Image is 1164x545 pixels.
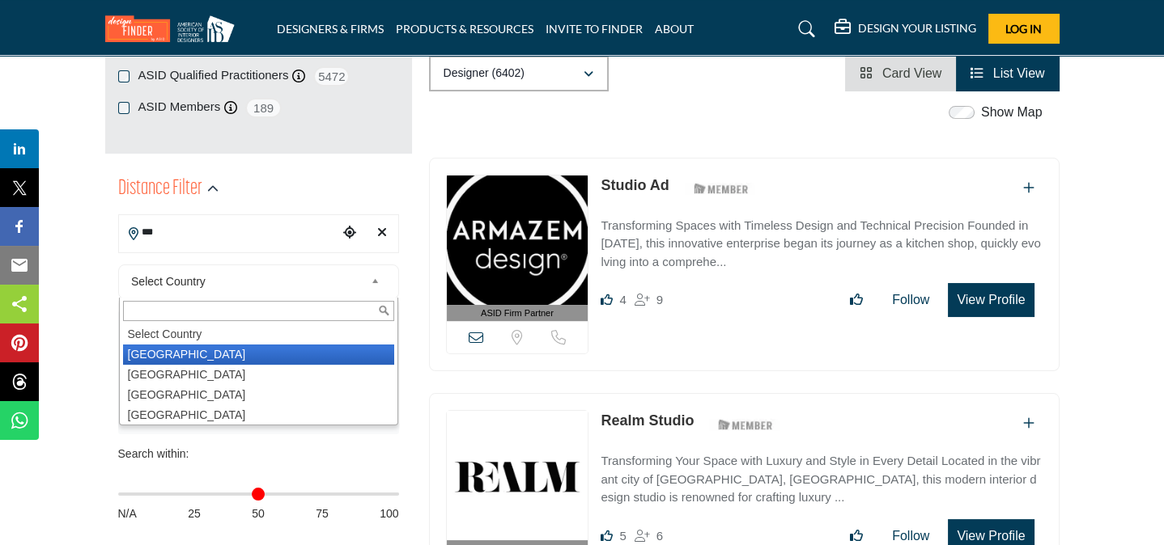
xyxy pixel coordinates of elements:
button: View Profile [948,283,1034,317]
span: 5472 [313,66,350,87]
p: Studio Ad [601,175,669,196]
label: ASID Members [138,98,220,116]
a: PRODUCTS & RESOURCES [396,22,533,36]
a: Transforming Your Space with Luxury and Style in Every Detail Located in the vibrant city of [GEO... [601,442,1042,507]
p: Transforming Your Space with Luxury and Style in Every Detail Located in the vibrant city of [GEO... [601,452,1042,507]
li: [GEOGRAPHIC_DATA] [123,344,394,365]
span: 75 [316,505,329,522]
li: [GEOGRAPHIC_DATA] [123,365,394,385]
div: Clear search location [370,216,394,251]
li: [GEOGRAPHIC_DATA] [123,385,394,405]
button: Like listing [839,284,873,316]
img: Realm Studio [447,411,588,540]
button: Follow [881,284,940,316]
a: ABOUT [655,22,694,36]
a: Search [783,16,826,42]
span: 50 [252,505,265,522]
label: Show Map [981,103,1043,122]
li: List View [956,56,1059,91]
span: 100 [380,505,398,522]
label: ASID Qualified Practitioners [138,66,288,85]
a: View Card [860,66,941,80]
button: Designer (6402) [429,56,609,91]
img: Studio Ad [447,175,588,305]
a: Add To List [1023,416,1034,430]
span: N/A [118,505,137,522]
span: 25 [188,505,201,522]
p: Designer (6402) [444,65,525,82]
li: [GEOGRAPHIC_DATA] [123,405,394,425]
input: Search Text [123,301,394,321]
a: Realm Studio [601,412,694,429]
span: ASID Firm Partner [481,306,554,320]
a: ASID Firm Partner [447,175,588,322]
input: ASID Members checkbox [118,102,130,114]
input: Search Location [119,217,338,248]
span: List View [993,66,1045,80]
a: View List [971,66,1044,80]
span: Select Country [131,272,364,291]
h5: DESIGN YOUR LISTING [858,21,976,36]
li: Select Country [123,324,394,344]
span: Log In [1005,22,1042,36]
p: Transforming Spaces with Timeless Design and Technical Precision Founded in [DATE], this innovati... [601,217,1042,272]
span: 9 [656,293,663,306]
span: 5 [619,529,626,543]
div: DESIGN YOUR LISTING [835,19,976,39]
img: ASID Members Badge Icon [685,179,758,199]
input: ASID Qualified Practitioners checkbox [118,70,130,82]
span: 6 [656,529,663,543]
img: ASID Members Badge Icon [709,414,782,434]
li: Card View [845,56,956,91]
a: Add To List [1023,181,1034,195]
i: Likes [601,530,613,542]
h2: Distance Filter [118,175,202,204]
span: 189 [245,98,282,118]
img: Site Logo [105,15,243,42]
a: Studio Ad [601,177,669,193]
div: Followers [635,290,663,310]
span: 4 [619,293,626,306]
a: Transforming Spaces with Timeless Design and Technical Precision Founded in [DATE], this innovati... [601,207,1042,272]
a: INVITE TO FINDER [546,22,643,36]
button: Log In [988,14,1060,44]
span: Card View [882,66,942,80]
a: DESIGNERS & FIRMS [277,22,384,36]
i: Likes [601,294,613,306]
div: Choose your current location [338,216,362,251]
div: Search within: [118,446,399,463]
p: Realm Studio [601,410,694,432]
